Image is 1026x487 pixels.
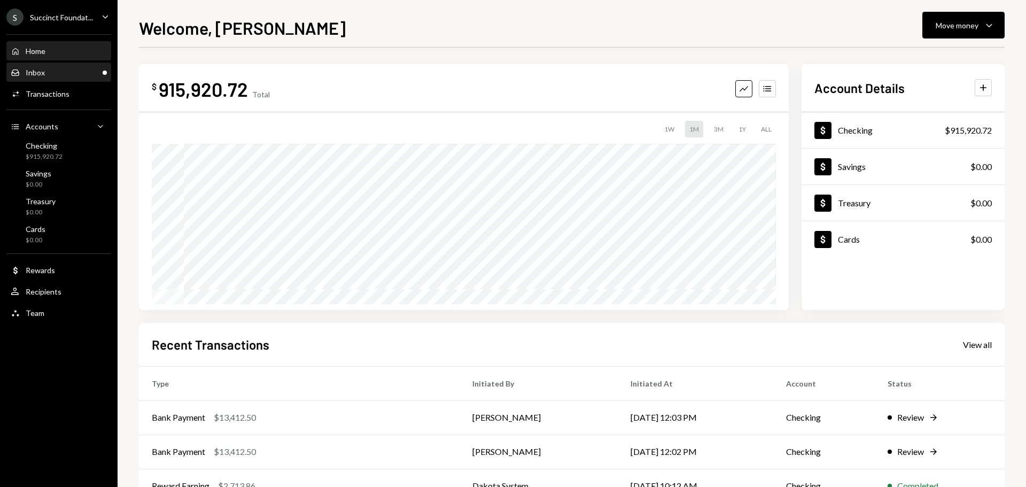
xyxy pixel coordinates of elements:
[897,445,924,458] div: Review
[6,84,111,103] a: Transactions
[26,68,45,77] div: Inbox
[802,112,1005,148] a: Checking$915,920.72
[460,435,618,469] td: [PERSON_NAME]
[6,194,111,219] a: Treasury$0.00
[970,233,992,246] div: $0.00
[26,122,58,131] div: Accounts
[710,121,728,137] div: 3M
[6,282,111,301] a: Recipients
[618,366,773,400] th: Initiated At
[802,149,1005,184] a: Savings$0.00
[897,411,924,424] div: Review
[26,308,44,318] div: Team
[773,435,875,469] td: Checking
[618,435,773,469] td: [DATE] 12:02 PM
[460,366,618,400] th: Initiated By
[757,121,776,137] div: ALL
[214,411,256,424] div: $13,412.50
[734,121,750,137] div: 1Y
[139,17,346,38] h1: Welcome, [PERSON_NAME]
[945,124,992,137] div: $915,920.72
[6,9,24,26] div: S
[875,366,1005,400] th: Status
[26,47,45,56] div: Home
[26,89,69,98] div: Transactions
[970,197,992,210] div: $0.00
[6,303,111,322] a: Team
[838,198,870,208] div: Treasury
[26,197,56,206] div: Treasury
[802,221,1005,257] a: Cards$0.00
[30,13,93,22] div: Succinct Foundat...
[6,260,111,280] a: Rewards
[773,400,875,435] td: Checking
[660,121,679,137] div: 1W
[252,90,270,99] div: Total
[6,117,111,136] a: Accounts
[6,221,111,247] a: Cards$0.00
[152,81,157,92] div: $
[970,160,992,173] div: $0.00
[618,400,773,435] td: [DATE] 12:03 PM
[963,339,992,350] div: View all
[838,161,866,172] div: Savings
[922,12,1005,38] button: Move money
[159,77,248,101] div: 915,920.72
[26,169,51,178] div: Savings
[139,366,460,400] th: Type
[26,287,61,296] div: Recipients
[152,445,205,458] div: Bank Payment
[26,236,45,245] div: $0.00
[26,180,51,189] div: $0.00
[6,138,111,164] a: Checking$915,920.72
[802,185,1005,221] a: Treasury$0.00
[814,79,905,97] h2: Account Details
[685,121,703,137] div: 1M
[963,338,992,350] a: View all
[26,152,63,161] div: $915,920.72
[152,336,269,353] h2: Recent Transactions
[6,41,111,60] a: Home
[26,141,63,150] div: Checking
[152,411,205,424] div: Bank Payment
[773,366,875,400] th: Account
[6,63,111,82] a: Inbox
[26,266,55,275] div: Rewards
[26,225,45,234] div: Cards
[26,208,56,217] div: $0.00
[838,125,873,135] div: Checking
[214,445,256,458] div: $13,412.50
[6,166,111,191] a: Savings$0.00
[460,400,618,435] td: [PERSON_NAME]
[838,234,860,244] div: Cards
[936,20,978,31] div: Move money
